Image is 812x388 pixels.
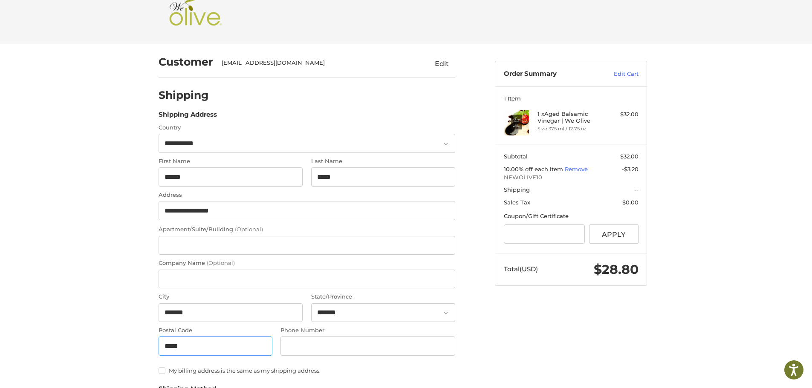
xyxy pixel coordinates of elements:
span: 10.00% off each item [504,166,565,172]
h3: 1 Item [504,95,639,102]
div: [EMAIL_ADDRESS][DOMAIN_NAME] [222,59,412,67]
p: We're away right now. Please check back later! [12,13,96,20]
span: Sales Tax [504,199,530,206]
span: $32.00 [620,153,639,160]
label: Apartment/Suite/Building [159,225,455,234]
label: Phone Number [280,326,455,335]
button: Edit [428,57,455,70]
label: Postal Code [159,326,272,335]
a: Remove [565,166,588,172]
label: Address [159,191,455,199]
span: Shipping [504,186,530,193]
h4: 1 x Aged Balsamic Vinegar | We Olive [537,110,603,124]
label: Last Name [311,157,455,166]
span: NEWOLIVE10 [504,173,639,182]
div: $32.00 [605,110,639,119]
h2: Customer [159,55,213,69]
span: Subtotal [504,153,528,160]
label: Country [159,124,455,132]
span: Total (USD) [504,265,538,273]
h2: Shipping [159,89,209,102]
h3: Order Summary [504,70,595,78]
label: My billing address is the same as my shipping address. [159,367,455,374]
label: First Name [159,157,303,166]
label: Company Name [159,259,455,267]
span: -- [634,186,639,193]
span: $28.80 [594,262,639,277]
label: State/Province [311,293,455,301]
label: City [159,293,303,301]
input: Gift Certificate or Coupon Code [504,224,585,244]
span: -$3.20 [622,166,639,172]
a: Edit Cart [595,70,639,78]
li: Size 375 ml / 12.75 oz [537,125,603,132]
button: Apply [589,224,639,244]
small: (Optional) [235,226,263,233]
div: Coupon/Gift Certificate [504,212,639,221]
legend: Shipping Address [159,110,217,124]
span: $0.00 [622,199,639,206]
button: Open LiveChat chat widget [98,11,108,21]
small: (Optional) [207,259,235,266]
